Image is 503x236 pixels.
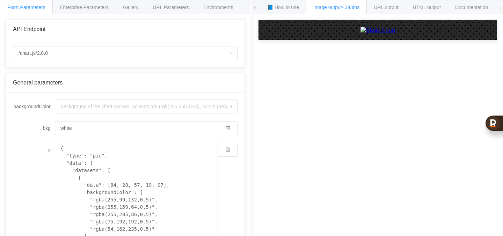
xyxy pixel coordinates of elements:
span: 📘 How to use [267,5,299,10]
span: HTML output [413,5,441,10]
span: Gallery [123,5,138,10]
span: Environments [203,5,233,10]
input: Background of the chart canvas. Accepts rgb (rgb(255,255,120)), colors (red), and url-encoded hex... [55,121,218,135]
span: - 343ms [342,5,360,10]
span: General parameters [13,80,63,86]
label: bkg [13,121,55,135]
img: Static Chart [360,27,395,33]
input: Select [13,46,238,60]
span: Form Parameters [7,5,45,10]
span: URL Parameters [153,5,189,10]
label: backgroundColor [13,99,55,113]
span: URL output [374,5,398,10]
label: c [13,143,55,157]
input: Background of the chart canvas. Accepts rgb (rgb(255,255,120)), colors (red), and url-encoded hex... [55,99,238,113]
span: Image output [313,5,359,10]
a: Static Chart [265,27,490,33]
span: Documentation [455,5,488,10]
span: Enterprise Parameters [60,5,109,10]
span: API Endpoint [13,26,45,32]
